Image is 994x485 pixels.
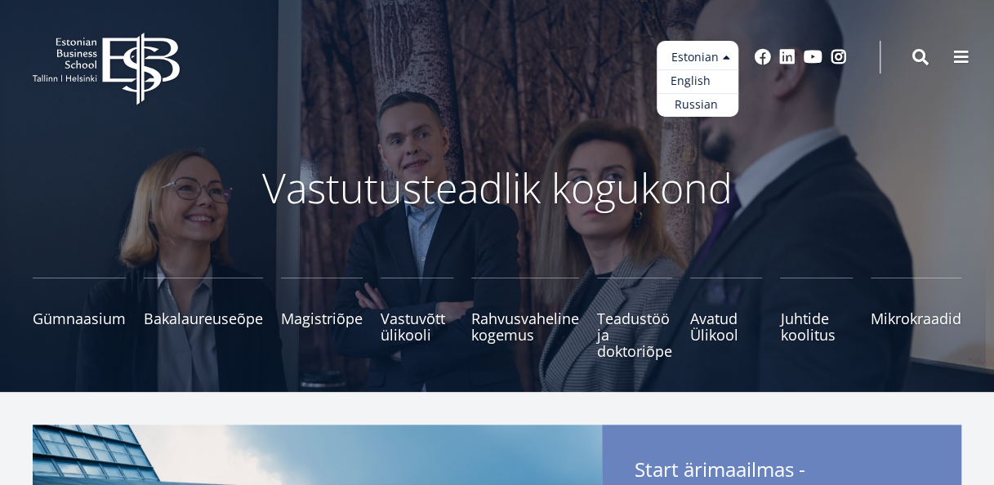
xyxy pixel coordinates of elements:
[657,69,738,93] a: English
[690,310,763,343] span: Avatud Ülikool
[871,310,961,327] span: Mikrokraadid
[871,278,961,359] a: Mikrokraadid
[804,49,822,65] a: Youtube
[755,49,771,65] a: Facebook
[831,49,847,65] a: Instagram
[597,278,672,359] a: Teadustöö ja doktoriõpe
[471,310,579,343] span: Rahvusvaheline kogemus
[33,310,126,327] span: Gümnaasium
[33,278,126,359] a: Gümnaasium
[690,278,763,359] a: Avatud Ülikool
[281,310,363,327] span: Magistriõpe
[281,278,363,359] a: Magistriõpe
[381,310,453,343] span: Vastuvõtt ülikooli
[780,278,853,359] a: Juhtide koolitus
[65,163,930,212] p: Vastutusteadlik kogukond
[779,49,796,65] a: Linkedin
[471,278,579,359] a: Rahvusvaheline kogemus
[657,93,738,117] a: Russian
[144,310,263,327] span: Bakalaureuseõpe
[144,278,263,359] a: Bakalaureuseõpe
[780,310,853,343] span: Juhtide koolitus
[381,278,453,359] a: Vastuvõtt ülikooli
[597,310,672,359] span: Teadustöö ja doktoriõpe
